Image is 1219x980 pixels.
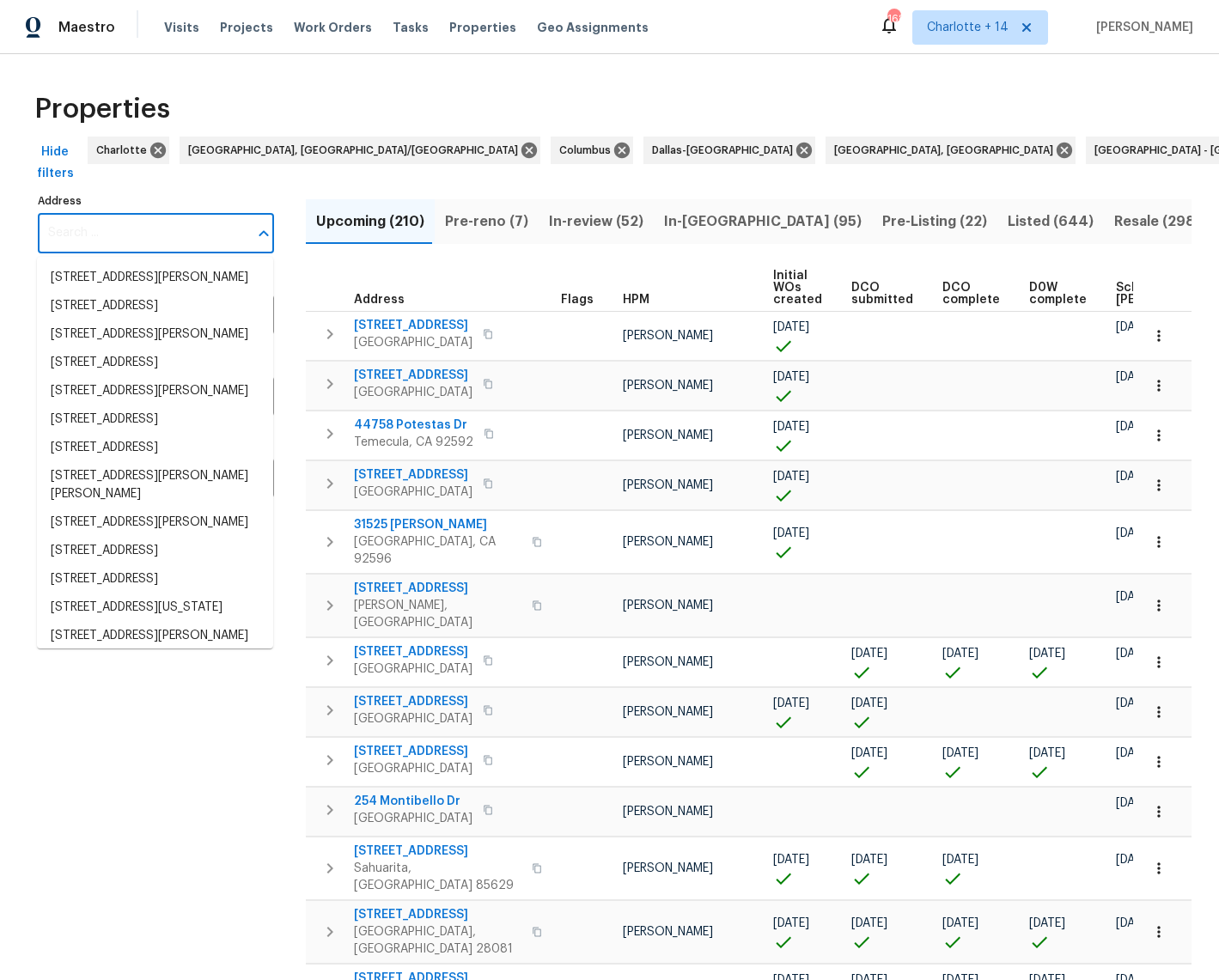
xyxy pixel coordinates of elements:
span: In-review (52) [549,210,643,234]
span: Properties [34,100,170,118]
span: [DATE] [942,648,978,660]
div: Columbus [551,137,633,164]
span: Listed (644) [1008,210,1094,234]
span: Upcoming (210) [316,210,424,234]
span: Work Orders [294,19,372,36]
span: [GEOGRAPHIC_DATA], [GEOGRAPHIC_DATA] 28081 [354,923,521,958]
div: [GEOGRAPHIC_DATA], [GEOGRAPHIC_DATA] [826,137,1076,164]
span: [PERSON_NAME], [GEOGRAPHIC_DATA] [354,597,521,631]
span: [STREET_ADDRESS] [354,906,521,923]
span: [GEOGRAPHIC_DATA] [354,484,472,501]
span: [DATE] [773,697,809,709]
span: [DATE] [773,917,809,929]
button: Close [252,222,276,246]
span: [PERSON_NAME] [623,479,713,491]
span: [PERSON_NAME] [623,862,713,874]
span: [DATE] [851,747,887,759]
span: [GEOGRAPHIC_DATA], CA 92596 [354,533,521,568]
span: Projects [220,19,273,36]
span: [DATE] [1029,917,1065,929]
span: Charlotte + 14 [927,19,1009,36]
span: [DATE] [942,917,978,929]
span: Resale (298) [1114,210,1200,234]
span: Tasks [393,21,429,33]
span: Pre-Listing (22) [882,210,987,234]
li: [STREET_ADDRESS] [37,434,273,462]
span: [DATE] [851,648,887,660]
label: Address [38,196,274,206]
li: [STREET_ADDRESS] [37,537,273,565]
span: [STREET_ADDRESS] [354,367,472,384]
span: Dallas-[GEOGRAPHIC_DATA] [652,142,800,159]
span: Visits [164,19,199,36]
span: Sahuarita, [GEOGRAPHIC_DATA] 85629 [354,860,521,894]
span: [GEOGRAPHIC_DATA] [354,760,472,777]
span: [PERSON_NAME] [623,756,713,768]
span: Temecula, CA 92592 [354,434,473,451]
span: [DATE] [773,421,809,433]
span: [DATE] [1116,371,1152,383]
span: 254 Montibello Dr [354,793,472,810]
span: [GEOGRAPHIC_DATA], [GEOGRAPHIC_DATA] [834,142,1060,159]
li: [STREET_ADDRESS][US_STATE] [37,593,273,622]
span: [DATE] [1116,797,1152,809]
li: [STREET_ADDRESS] [37,292,273,320]
span: Maestro [58,19,115,36]
span: HPM [623,294,649,306]
span: [DATE] [1116,591,1152,603]
span: 31525 [PERSON_NAME] [354,516,521,533]
li: [STREET_ADDRESS][PERSON_NAME] [37,622,273,650]
span: [GEOGRAPHIC_DATA] [354,660,472,678]
span: [STREET_ADDRESS] [354,843,521,860]
span: DCO submitted [851,282,913,306]
span: [PERSON_NAME] [623,706,713,718]
span: [STREET_ADDRESS] [354,693,472,710]
span: Address [354,294,405,306]
div: [GEOGRAPHIC_DATA], [GEOGRAPHIC_DATA]/[GEOGRAPHIC_DATA] [180,137,540,164]
span: [GEOGRAPHIC_DATA] [354,334,472,351]
span: [DATE] [1029,648,1065,660]
span: [STREET_ADDRESS] [354,466,472,484]
li: [STREET_ADDRESS] [37,349,273,377]
li: [STREET_ADDRESS][PERSON_NAME] [37,320,273,349]
span: Pre-reno (7) [445,210,528,234]
span: [DATE] [1116,471,1152,483]
span: [DATE] [1116,917,1152,929]
span: [DATE] [1116,747,1152,759]
span: DCO complete [942,282,1000,306]
span: Flags [561,294,594,306]
span: [DATE] [773,471,809,483]
span: [GEOGRAPHIC_DATA] [354,710,472,727]
span: [DATE] [773,854,809,866]
span: [DATE] [851,917,887,929]
span: [DATE] [1116,321,1152,333]
span: [GEOGRAPHIC_DATA], [GEOGRAPHIC_DATA]/[GEOGRAPHIC_DATA] [188,142,525,159]
input: Search ... [38,213,248,253]
span: [DATE] [851,854,887,866]
div: 168 [887,10,899,27]
span: [DATE] [1029,747,1065,759]
span: [PERSON_NAME] [623,330,713,342]
span: [PERSON_NAME] [623,926,713,938]
span: Hide filters [34,142,76,184]
span: In-[GEOGRAPHIC_DATA] (95) [664,210,862,234]
li: [STREET_ADDRESS][PERSON_NAME] [37,508,273,537]
span: Columbus [559,142,618,159]
span: [DATE] [773,527,809,539]
li: [STREET_ADDRESS] [37,565,273,593]
li: [STREET_ADDRESS][PERSON_NAME] [37,264,273,292]
span: [PERSON_NAME] [623,380,713,392]
span: [GEOGRAPHIC_DATA] [354,810,472,827]
li: [STREET_ADDRESS] [37,405,273,434]
span: [DATE] [773,321,809,333]
span: 44758 Potestas Dr [354,417,473,434]
span: [DATE] [1116,697,1152,709]
span: [PERSON_NAME] [623,806,713,818]
span: Charlotte [96,142,154,159]
span: [GEOGRAPHIC_DATA] [354,384,472,401]
span: [DATE] [942,747,978,759]
span: D0W complete [1029,282,1087,306]
span: [DATE] [1116,527,1152,539]
span: [DATE] [1116,421,1152,433]
span: [STREET_ADDRESS] [354,317,472,334]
